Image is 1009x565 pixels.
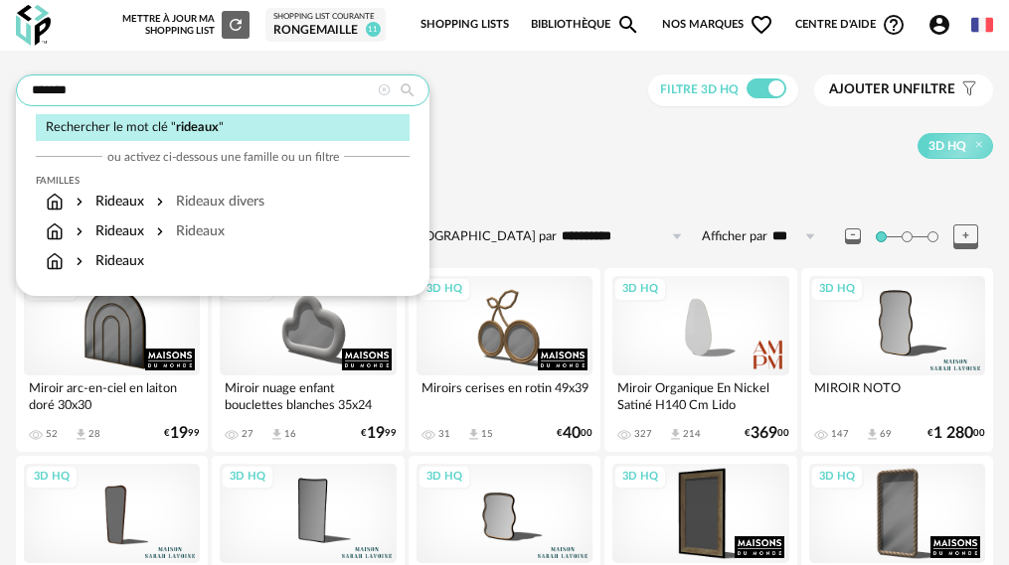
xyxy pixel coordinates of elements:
[880,428,892,440] div: 69
[176,121,219,133] span: rideaux
[955,81,978,98] span: Filter icon
[88,428,100,440] div: 28
[660,83,739,95] span: Filtre 3D HQ
[16,268,208,452] a: 3D HQ Miroir arc-en-ciel en laiton doré 30x30 52 Download icon 28 €1999
[72,251,144,271] div: Rideaux
[466,427,481,442] span: Download icon
[72,221,144,241] div: Rideaux
[810,465,864,490] div: 3D HQ
[795,13,906,37] span: Centre d'aideHelp Circle Outline icon
[829,82,913,96] span: Ajouter un
[366,22,381,37] span: 11
[72,251,87,271] img: svg+xml;base64,PHN2ZyB3aWR0aD0iMTYiIGhlaWdodD0iMTYiIHZpZXdCb3g9IjAgMCAxNiAxNiIgZmlsbD0ibm9uZSIgeG...
[438,428,450,440] div: 31
[273,12,378,22] div: Shopping List courante
[72,192,87,212] img: svg+xml;base64,PHN2ZyB3aWR0aD0iMTYiIGhlaWdodD0iMTYiIHZpZXdCb3g9IjAgMCAxNiAxNiIgZmlsbD0ibm9uZSIgeG...
[745,427,789,440] div: € 00
[420,4,509,46] a: Shopping Lists
[971,14,993,36] img: fr
[367,427,385,440] span: 19
[882,13,906,37] span: Help Circle Outline icon
[405,228,557,245] label: [GEOGRAPHIC_DATA] par
[829,81,955,98] span: filtre
[269,427,284,442] span: Download icon
[750,13,773,37] span: Heart Outline icon
[612,375,788,415] div: Miroir Organique En Nickel Satiné H140 Cm Lido
[613,277,667,302] div: 3D HQ
[227,20,245,30] span: Refresh icon
[831,428,849,440] div: 147
[16,200,993,220] div: 279 résultats
[212,268,404,452] a: 3D HQ Miroir nuage enfant bouclettes blanches 35x24 27 Download icon 16 €1999
[164,427,200,440] div: € 99
[604,268,796,452] a: 3D HQ Miroir Organique En Nickel Satiné H140 Cm Lido 327 Download icon 214 €36900
[46,251,64,271] img: svg+xml;base64,PHN2ZyB3aWR0aD0iMTYiIGhlaWdodD0iMTciIHZpZXdCb3g9IjAgMCAxNiAxNyIgZmlsbD0ibm9uZSIgeG...
[613,465,667,490] div: 3D HQ
[24,375,200,415] div: Miroir arc-en-ciel en laiton doré 30x30
[810,277,864,302] div: 3D HQ
[702,228,767,245] label: Afficher par
[273,23,378,39] div: rongemaille
[927,427,985,440] div: € 00
[46,221,64,241] img: svg+xml;base64,PHN2ZyB3aWR0aD0iMTYiIGhlaWdodD0iMTciIHZpZXdCb3g9IjAgMCAxNiAxNyIgZmlsbD0ibm9uZSIgeG...
[417,375,592,415] div: Miroirs cerises en rotin 49x39
[928,138,966,154] span: 3D HQ
[284,428,296,440] div: 16
[662,4,773,46] span: Nos marques
[531,4,640,46] a: BibliothèqueMagnify icon
[107,149,339,165] span: ou activez ci-dessous une famille ou un filtre
[616,13,640,37] span: Magnify icon
[751,427,777,440] span: 369
[36,175,410,187] div: Familles
[36,114,410,141] div: Rechercher le mot clé " "
[46,192,64,212] img: svg+xml;base64,PHN2ZyB3aWR0aD0iMTYiIGhlaWdodD0iMTciIHZpZXdCb3g9IjAgMCAxNiAxNyIgZmlsbD0ibm9uZSIgeG...
[927,13,960,37] span: Account Circle icon
[418,277,471,302] div: 3D HQ
[273,12,378,38] a: Shopping List courante rongemaille 11
[683,428,701,440] div: 214
[933,427,973,440] span: 1 280
[814,74,993,106] button: Ajouter unfiltre Filter icon
[46,428,58,440] div: 52
[801,268,993,452] a: 3D HQ MIROIR NOTO 147 Download icon 69 €1 28000
[242,428,253,440] div: 27
[74,427,88,442] span: Download icon
[361,427,397,440] div: € 99
[634,428,652,440] div: 327
[927,13,951,37] span: Account Circle icon
[25,465,79,490] div: 3D HQ
[122,11,250,39] div: Mettre à jour ma Shopping List
[409,268,600,452] a: 3D HQ Miroirs cerises en rotin 49x39 31 Download icon 15 €4000
[16,5,51,46] img: OXP
[170,427,188,440] span: 19
[221,465,274,490] div: 3D HQ
[72,192,144,212] div: Rideaux
[809,375,985,415] div: MIROIR NOTO
[668,427,683,442] span: Download icon
[220,375,396,415] div: Miroir nuage enfant bouclettes blanches 35x24
[865,427,880,442] span: Download icon
[557,427,592,440] div: € 00
[72,221,87,241] img: svg+xml;base64,PHN2ZyB3aWR0aD0iMTYiIGhlaWdodD0iMTYiIHZpZXdCb3g9IjAgMCAxNiAxNiIgZmlsbD0ibm9uZSIgeG...
[563,427,581,440] span: 40
[418,465,471,490] div: 3D HQ
[481,428,493,440] div: 15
